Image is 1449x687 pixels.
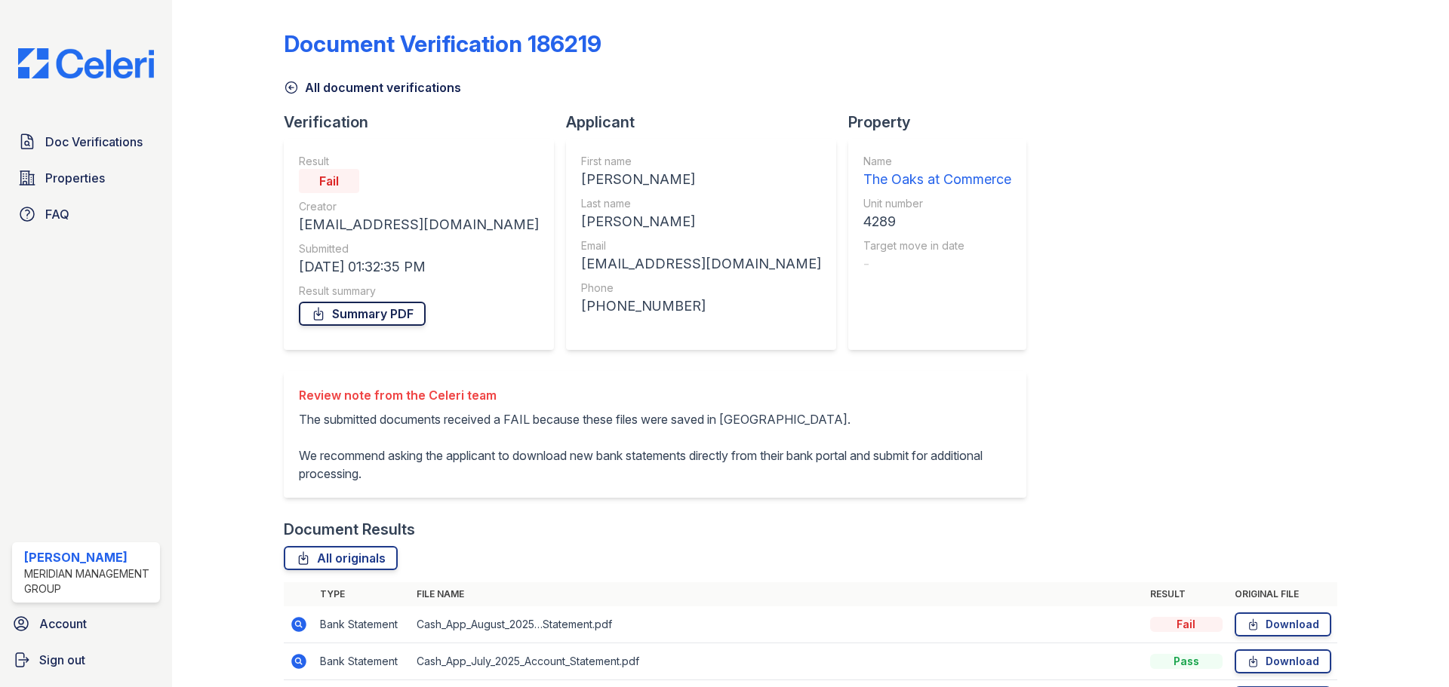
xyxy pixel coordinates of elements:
[24,566,154,597] div: Meridian Management Group
[314,606,411,643] td: Bank Statement
[299,302,426,326] a: Summary PDF
[581,211,821,232] div: [PERSON_NAME]
[581,196,821,211] div: Last name
[863,238,1011,253] div: Target move in date
[12,163,160,193] a: Properties
[314,643,411,680] td: Bank Statement
[299,241,539,256] div: Submitted
[284,78,461,97] a: All document verifications
[411,606,1144,643] td: Cash_App_August_2025…Statement.pdf
[39,615,87,633] span: Account
[863,211,1011,232] div: 4289
[45,169,105,187] span: Properties
[45,133,143,151] span: Doc Verifications
[411,643,1144,680] td: Cash_App_July_2025_Account_Statement.pdf
[1235,649,1331,673] a: Download
[299,256,539,278] div: [DATE] 01:32:35 PM
[411,582,1144,606] th: File name
[299,199,539,214] div: Creator
[299,154,539,169] div: Result
[863,196,1011,211] div: Unit number
[566,112,848,133] div: Applicant
[299,410,1011,483] p: The submitted documents received a FAIL because these files were saved in [GEOGRAPHIC_DATA]. We r...
[581,296,821,317] div: [PHONE_NUMBER]
[863,154,1011,169] div: Name
[6,645,166,675] a: Sign out
[581,169,821,190] div: [PERSON_NAME]
[45,205,69,223] span: FAQ
[581,238,821,253] div: Email
[12,127,160,157] a: Doc Verifications
[284,30,601,57] div: Document Verification 186219
[6,609,166,639] a: Account
[39,651,85,669] span: Sign out
[299,386,1011,404] div: Review note from the Celeri team
[581,253,821,274] div: [EMAIL_ADDRESS][DOMAIN_NAME]
[863,154,1011,190] a: Name The Oaks at Commerce
[6,48,166,78] img: CE_Logo_Blue-a8612792a0a2168367f1c8372b55b34899dd931a85d93a1a3d3e32e68fde9ad4.png
[299,284,539,299] div: Result summary
[12,199,160,229] a: FAQ
[1235,612,1331,636] a: Download
[863,253,1011,274] div: -
[284,112,566,133] div: Verification
[863,169,1011,190] div: The Oaks at Commerce
[314,582,411,606] th: Type
[284,519,415,540] div: Document Results
[299,169,359,193] div: Fail
[284,546,398,570] a: All originals
[581,154,821,169] div: First name
[848,112,1038,133] div: Property
[1144,582,1229,606] th: Result
[1150,654,1223,669] div: Pass
[299,214,539,235] div: [EMAIL_ADDRESS][DOMAIN_NAME]
[24,548,154,566] div: [PERSON_NAME]
[581,281,821,296] div: Phone
[1150,617,1223,632] div: Fail
[1229,582,1337,606] th: Original file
